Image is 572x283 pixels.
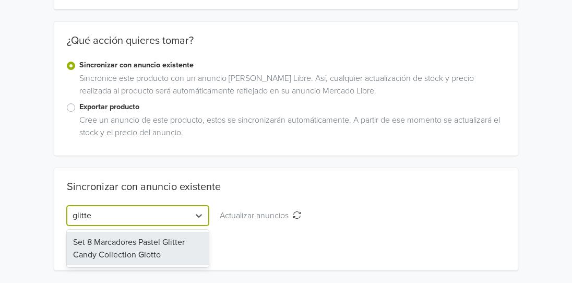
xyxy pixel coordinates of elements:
[213,206,308,226] button: Actualizar anuncios
[75,114,505,143] div: Cree un anuncio de este producto, estos se sincronizarán automáticamente. A partir de ese momento...
[79,60,505,71] label: Sincronizar con anuncio existente
[67,181,221,193] div: Sincronizar con anuncio existente
[220,210,293,221] span: Actualizar anuncios
[54,34,518,60] div: ¿Qué acción quieres tomar?
[67,232,209,265] div: Set 8 Marcadores Pastel Glitter Candy Collection Giotto
[79,101,505,113] label: Exportar producto
[75,72,505,101] div: Sincronice este producto con un anuncio [PERSON_NAME] Libre. Así, cualquier actualización de stoc...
